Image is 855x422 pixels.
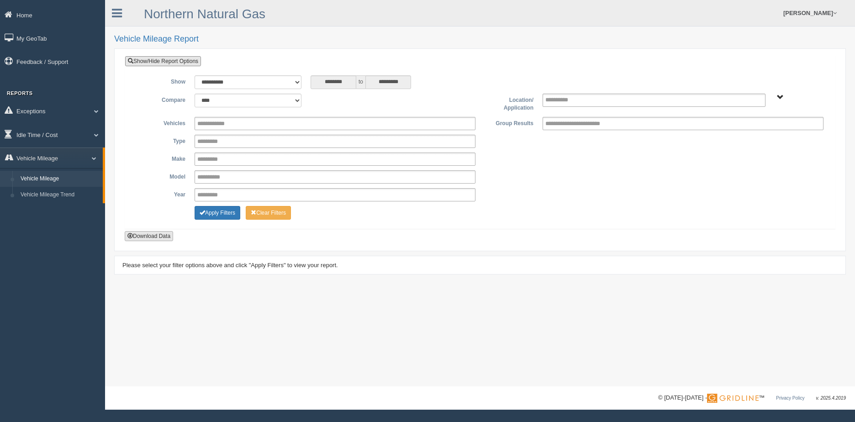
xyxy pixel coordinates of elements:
[132,75,190,86] label: Show
[125,231,173,241] button: Download Data
[16,187,103,203] a: Vehicle Mileage Trend
[480,117,538,128] label: Group Results
[776,396,804,401] a: Privacy Policy
[707,394,759,403] img: Gridline
[132,117,190,128] label: Vehicles
[132,94,190,105] label: Compare
[658,393,846,403] div: © [DATE]-[DATE] - ™
[114,35,846,44] h2: Vehicle Mileage Report
[132,170,190,181] label: Model
[122,262,338,269] span: Please select your filter options above and click "Apply Filters" to view your report.
[16,171,103,187] a: Vehicle Mileage
[246,206,291,220] button: Change Filter Options
[480,94,538,112] label: Location/ Application
[132,188,190,199] label: Year
[132,153,190,164] label: Make
[195,206,240,220] button: Change Filter Options
[144,7,265,21] a: Northern Natural Gas
[132,135,190,146] label: Type
[125,56,201,66] a: Show/Hide Report Options
[356,75,365,89] span: to
[816,396,846,401] span: v. 2025.4.2019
